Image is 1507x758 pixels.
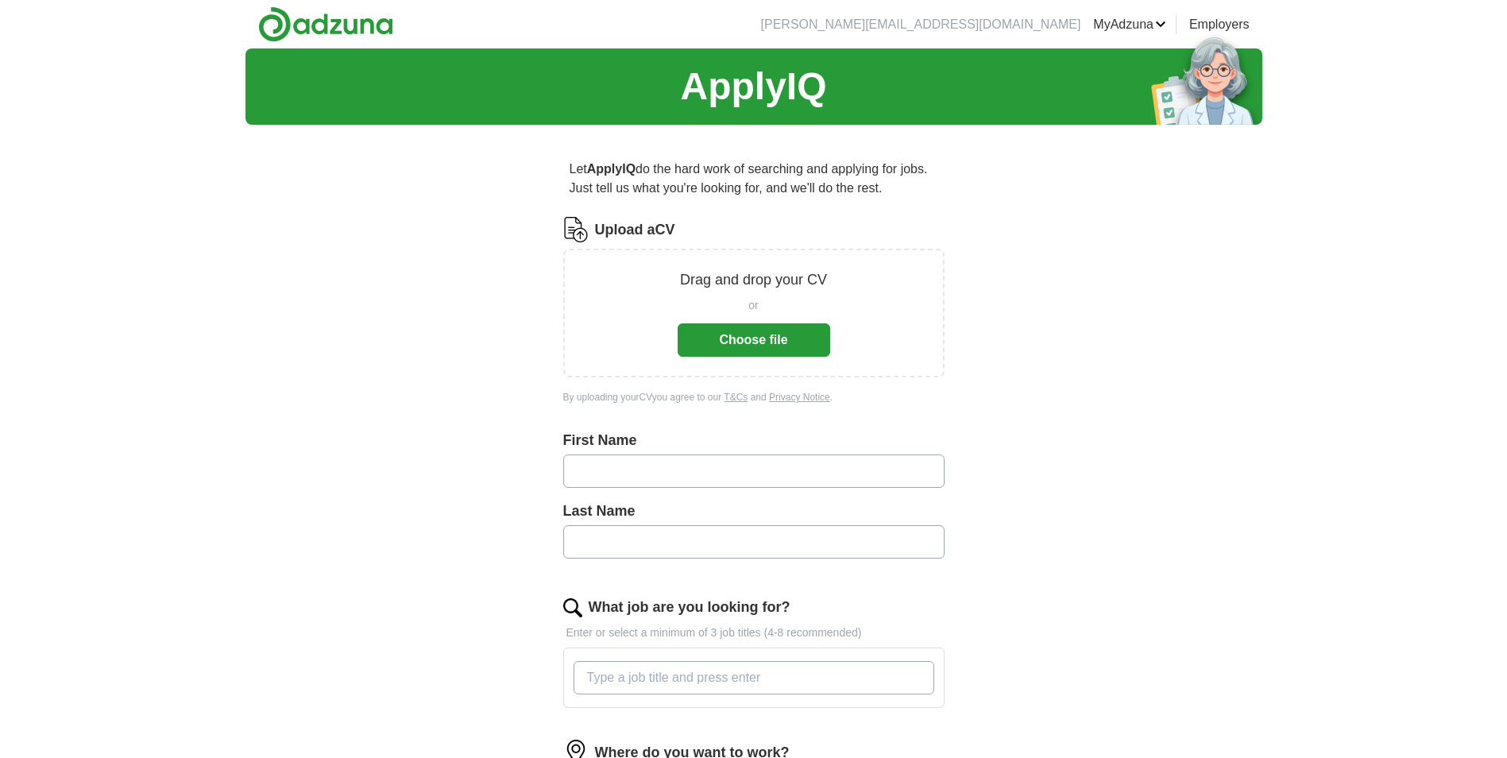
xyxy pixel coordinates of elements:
[678,323,830,357] button: Choose file
[574,661,934,694] input: Type a job title and press enter
[1189,15,1250,34] a: Employers
[1093,15,1166,34] a: MyAdzuna
[595,219,675,241] label: Upload a CV
[563,501,945,522] label: Last Name
[563,598,582,617] img: search.png
[563,217,589,242] img: CV Icon
[724,392,748,403] a: T&Cs
[563,153,945,204] p: Let do the hard work of searching and applying for jobs. Just tell us what you're looking for, an...
[258,6,393,42] img: Adzuna logo
[761,15,1081,34] li: [PERSON_NAME][EMAIL_ADDRESS][DOMAIN_NAME]
[748,297,758,314] span: or
[587,162,636,176] strong: ApplyIQ
[769,392,830,403] a: Privacy Notice
[589,597,790,618] label: What job are you looking for?
[563,430,945,451] label: First Name
[563,625,945,641] p: Enter or select a minimum of 3 job titles (4-8 recommended)
[680,58,826,115] h1: ApplyIQ
[680,269,827,291] p: Drag and drop your CV
[563,390,945,404] div: By uploading your CV you agree to our and .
